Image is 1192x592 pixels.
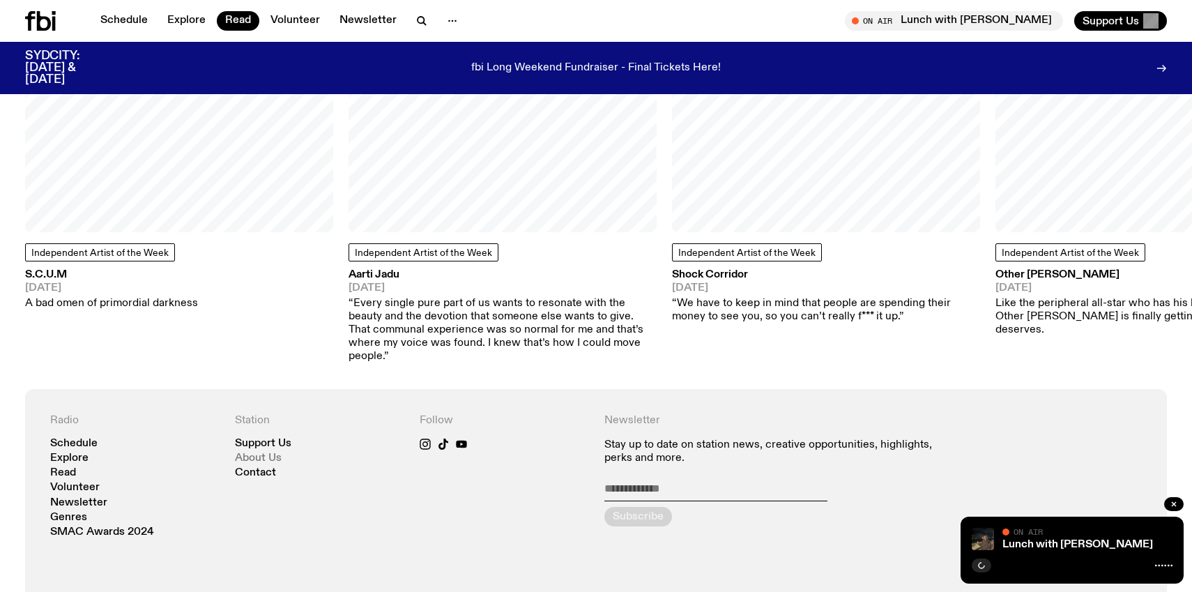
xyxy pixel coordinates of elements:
[1083,15,1139,27] span: Support Us
[672,243,822,261] a: Independent Artist of the Week
[235,453,282,464] a: About Us
[604,439,957,465] p: Stay up to date on station news, creative opportunities, highlights, perks and more.
[50,468,76,478] a: Read
[50,439,98,449] a: Schedule
[50,483,100,493] a: Volunteer
[217,11,259,31] a: Read
[471,62,721,75] p: fbi Long Weekend Fundraiser - Final Tickets Here!
[604,414,957,427] h4: Newsletter
[50,513,87,523] a: Genres
[1074,11,1167,31] button: Support Us
[159,11,214,31] a: Explore
[1002,248,1139,258] span: Independent Artist of the Week
[672,283,980,294] span: [DATE]
[50,527,154,538] a: SMAC Awards 2024
[25,297,198,310] p: A bad omen of primordial darkness
[972,528,994,550] img: Izzy Page stands above looking down at Opera Bar. She poses in front of the Harbour Bridge in the...
[420,414,588,427] h4: Follow
[355,248,492,258] span: Independent Artist of the Week
[349,243,498,261] a: Independent Artist of the Week
[672,270,980,280] h3: Shock Corridor
[25,50,114,86] h3: SYDCITY: [DATE] & [DATE]
[50,498,107,508] a: Newsletter
[1002,539,1153,550] a: Lunch with [PERSON_NAME]
[845,11,1063,31] button: On AirLunch with [PERSON_NAME]
[331,11,405,31] a: Newsletter
[50,453,89,464] a: Explore
[349,270,657,280] h3: Aarti Jadu
[672,297,980,324] p: “We have to keep in mind that people are spending their money to see you, so you can’t really f**...
[1014,527,1043,536] span: On Air
[349,283,657,294] span: [DATE]
[678,248,816,258] span: Independent Artist of the Week
[92,11,156,31] a: Schedule
[235,468,276,478] a: Contact
[31,248,169,258] span: Independent Artist of the Week
[235,439,291,449] a: Support Us
[349,297,657,364] p: “Every single pure part of us wants to resonate with the beauty and the devotion that someone els...
[672,270,980,324] a: Shock Corridor[DATE]“We have to keep in mind that people are spending their money to see you, so ...
[25,270,198,310] a: S.C.U.M[DATE]A bad omen of primordial darkness
[25,243,175,261] a: Independent Artist of the Week
[604,507,672,526] button: Subscribe
[349,270,657,363] a: Aarti Jadu[DATE]“Every single pure part of us wants to resonate with the beauty and the devotion ...
[235,414,403,427] h4: Station
[25,270,198,280] h3: S.C.U.M
[995,243,1145,261] a: Independent Artist of the Week
[50,414,218,427] h4: Radio
[262,11,328,31] a: Volunteer
[25,283,198,294] span: [DATE]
